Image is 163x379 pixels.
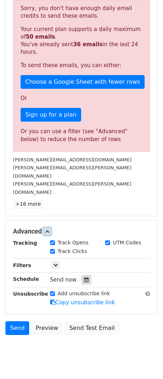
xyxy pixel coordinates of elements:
a: Send Test Email [65,321,119,335]
p: Your current plan supports a daily maximum of . You've already sent in the last 24 hours. [21,26,142,56]
strong: 36 emails [73,41,102,48]
a: Send [5,321,29,335]
a: +16 more [13,200,43,209]
p: Or [21,95,142,102]
p: To send these emails, you can either: [21,62,142,69]
a: Sign up for a plan [21,108,81,122]
strong: Filters [13,262,31,268]
a: Copy unsubscribe link [50,299,115,306]
iframe: Chat Widget [127,344,163,379]
strong: 50 emails [26,34,55,40]
small: [PERSON_NAME][EMAIL_ADDRESS][DOMAIN_NAME] [13,157,132,162]
a: Preview [31,321,63,335]
strong: Tracking [13,240,37,246]
label: Track Clicks [58,248,87,255]
strong: Schedule [13,276,39,282]
label: Track Opens [58,239,89,247]
small: [PERSON_NAME][EMAIL_ADDRESS][PERSON_NAME][DOMAIN_NAME] [13,181,131,195]
h5: Advanced [13,227,150,235]
label: UTM Codes [113,239,141,247]
div: Or you can use a filter (see "Advanced" below) to reduce the number of rows [21,127,142,144]
strong: Unsubscribe [13,291,48,297]
small: [PERSON_NAME][EMAIL_ADDRESS][PERSON_NAME][DOMAIN_NAME] [13,165,131,179]
label: Add unsubscribe link [58,290,110,297]
a: Choose a Google Sheet with fewer rows [21,75,145,89]
span: Send now [50,276,77,283]
p: Sorry, you don't have enough daily email credits to send these emails. [21,5,142,20]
